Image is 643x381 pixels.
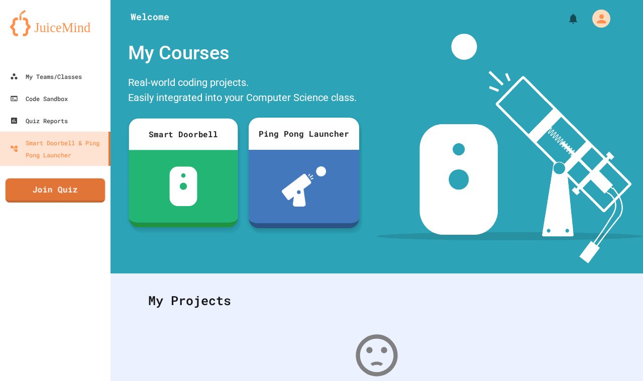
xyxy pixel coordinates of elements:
div: Quiz Reports [10,115,68,127]
div: Real-world coding projects. Easily integrated into your Computer Science class. [123,72,364,110]
div: My Account [582,7,613,30]
img: logo-orange.svg [10,10,100,36]
div: My Teams/Classes [10,70,82,82]
div: My Notifications [549,10,582,27]
div: Smart Doorbell [129,118,238,150]
img: sdb-white.svg [169,166,197,206]
div: Smart Doorbell & Ping Pong Launcher [10,137,104,161]
img: ppl-with-ball.png [282,166,327,207]
div: My Projects [138,281,615,320]
div: Ping Pong Launcher [249,118,359,150]
img: banner-image-my-projects.png [377,34,643,263]
a: Join Quiz [6,178,105,203]
div: Code Sandbox [10,92,68,105]
div: My Courses [123,34,364,72]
